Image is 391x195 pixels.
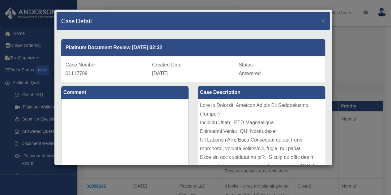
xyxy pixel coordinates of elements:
div: Platinum Document Review [DATE] 02:32 [61,39,325,56]
span: 01117789 [66,71,87,76]
button: Close [321,17,325,24]
div: Lore ip Dolorsit: Ametcon Adipis Eli Seddoeiusmo (Tempor) Incididu Utlab: ETD Magnaaliqua Enimadm... [198,99,325,192]
span: [DATE] [152,71,168,76]
label: Comment [61,86,189,99]
span: × [321,17,325,24]
span: Answered [239,71,261,76]
span: Case Number [66,62,96,67]
span: Created Date [152,62,181,67]
span: Status [239,62,253,67]
label: Case Description [198,86,325,99]
h4: Case Detail [61,16,92,25]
